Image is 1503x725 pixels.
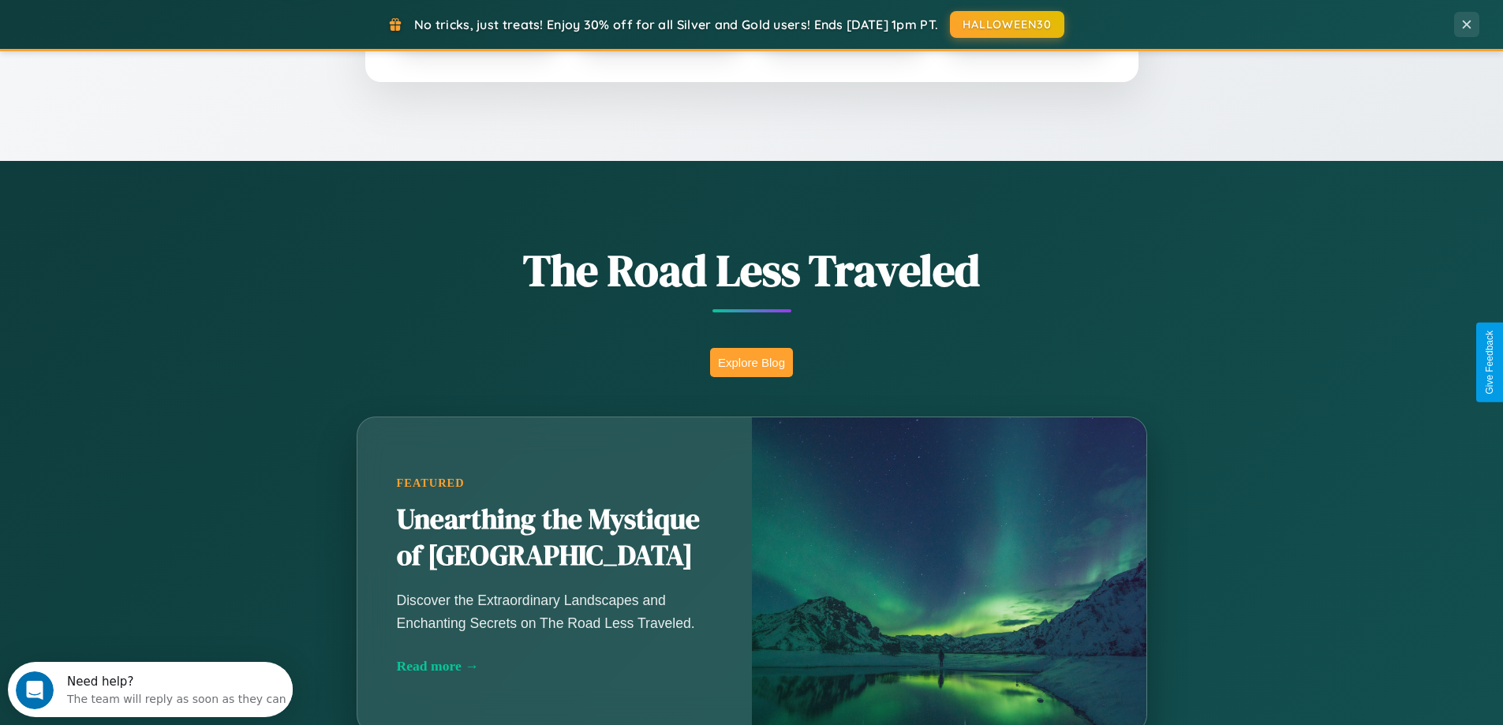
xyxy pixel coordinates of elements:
p: Discover the Extraordinary Landscapes and Enchanting Secrets on The Road Less Traveled. [397,589,712,633]
div: Need help? [59,13,279,26]
div: Give Feedback [1484,331,1495,394]
button: HALLOWEEN30 [950,11,1064,38]
span: No tricks, just treats! Enjoy 30% off for all Silver and Gold users! Ends [DATE] 1pm PT. [414,17,938,32]
h2: Unearthing the Mystique of [GEOGRAPHIC_DATA] [397,502,712,574]
div: Read more → [397,658,712,675]
h1: The Road Less Traveled [279,240,1225,301]
div: The team will reply as soon as they can [59,26,279,43]
div: Featured [397,476,712,490]
div: Open Intercom Messenger [6,6,293,50]
iframe: Intercom live chat [16,671,54,709]
iframe: Intercom live chat discovery launcher [8,662,293,717]
button: Explore Blog [710,348,793,377]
